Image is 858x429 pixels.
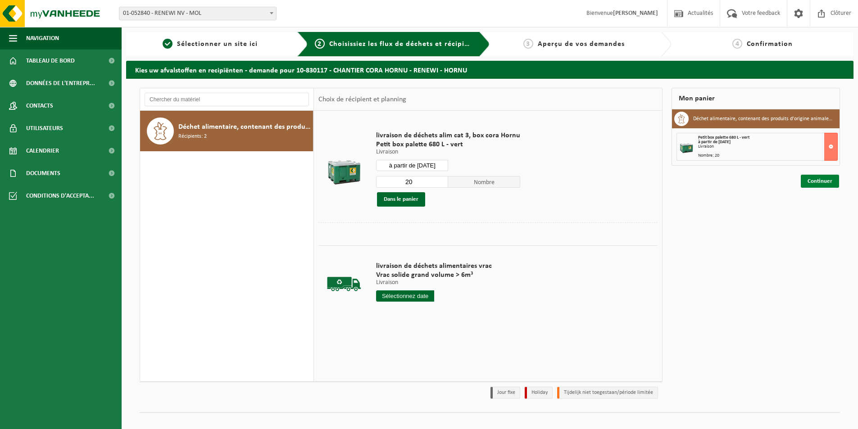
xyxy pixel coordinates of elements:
[178,132,207,141] span: Récipients: 2
[672,88,840,109] div: Mon panier
[698,135,749,140] span: Petit box palette 680 L - vert
[801,175,839,188] a: Continuer
[26,162,60,185] span: Documents
[119,7,276,20] span: 01-052840 - RENEWI NV - MOL
[376,140,520,149] span: Petit box palette 680 L - vert
[732,39,742,49] span: 4
[448,176,520,188] span: Nombre
[314,88,411,111] div: Choix de récipient et planning
[376,280,492,286] p: Livraison
[376,131,520,140] span: livraison de déchets alim cat 3, box cora Hornu
[377,192,425,207] button: Dans le panier
[329,41,479,48] span: Choisissiez les flux de déchets et récipients
[131,39,290,50] a: 1Sélectionner un site ici
[376,290,434,302] input: Sélectionnez date
[698,154,837,158] div: Nombre: 20
[26,72,95,95] span: Données de l'entrepr...
[163,39,173,49] span: 1
[693,112,833,126] h3: Déchet alimentaire, contenant des produits d'origine animale, emballage mélangé (sans verre), cat 3
[376,149,520,155] p: Livraison
[178,122,311,132] span: Déchet alimentaire, contenant des produits d'origine animale, emballage mélangé (sans verre), cat 3
[613,10,658,17] strong: [PERSON_NAME]
[26,95,53,117] span: Contacts
[538,41,625,48] span: Aperçu de vos demandes
[376,262,492,271] span: livraison de déchets alimentaires vrac
[26,185,94,207] span: Conditions d'accepta...
[126,61,853,78] h2: Kies uw afvalstoffen en recipiënten - demande pour 10-830117 - CHANTIER CORA HORNU - RENEWI - HORNU
[523,39,533,49] span: 3
[140,111,313,151] button: Déchet alimentaire, contenant des produits d'origine animale, emballage mélangé (sans verre), cat...
[177,41,258,48] span: Sélectionner un site ici
[747,41,793,48] span: Confirmation
[698,140,731,145] strong: à partir de [DATE]
[698,145,837,149] div: Livraison
[26,117,63,140] span: Utilisateurs
[26,140,59,162] span: Calendrier
[490,387,520,399] li: Jour fixe
[26,50,75,72] span: Tableau de bord
[145,93,309,106] input: Chercher du matériel
[525,387,553,399] li: Holiday
[376,271,492,280] span: Vrac solide grand volume > 6m³
[376,160,448,171] input: Sélectionnez date
[26,27,59,50] span: Navigation
[315,39,325,49] span: 2
[557,387,658,399] li: Tijdelijk niet toegestaan/période limitée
